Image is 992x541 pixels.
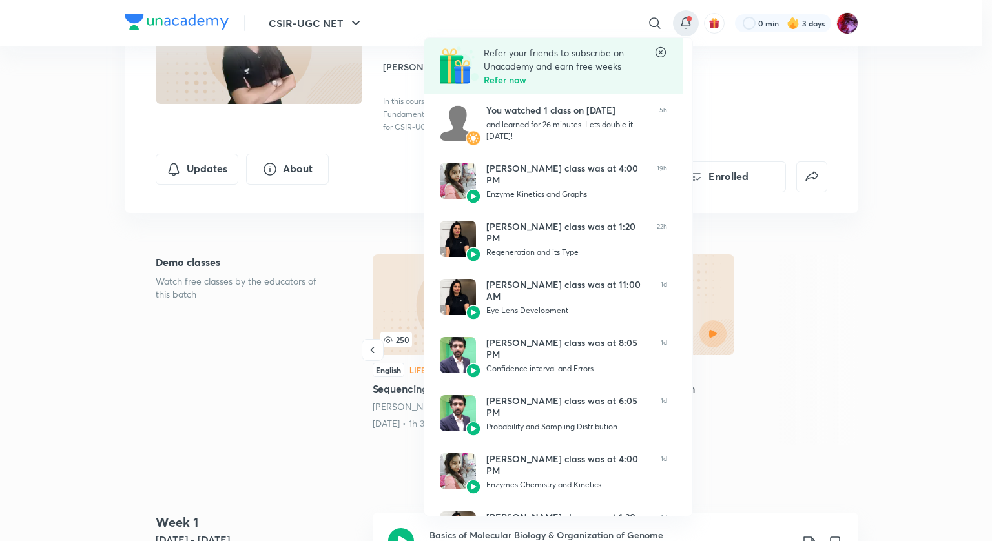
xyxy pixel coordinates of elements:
[440,163,476,199] img: Avatar
[440,221,476,257] img: Avatar
[486,421,650,433] div: Probability and Sampling Distribution
[486,479,650,491] div: Enzymes Chemistry and Kinetics
[486,511,650,535] div: [PERSON_NAME] class was at 1:20 PM
[657,163,667,200] span: 19h
[659,105,667,142] span: 5h
[424,443,683,501] a: AvatarAvatar[PERSON_NAME] class was at 4:00 PMEnzymes Chemistry and Kinetics1d
[440,279,476,315] img: Avatar
[486,453,650,476] div: [PERSON_NAME] class was at 4:00 PM
[484,46,654,73] p: Refer your friends to subscribe on Unacademy and earn free weeks
[466,479,481,495] img: Avatar
[661,395,667,433] span: 1d
[661,279,667,316] span: 1d
[424,152,683,210] a: AvatarAvatar[PERSON_NAME] class was at 4:00 PMEnzyme Kinetics and Graphs19h
[466,247,481,262] img: Avatar
[466,189,481,204] img: Avatar
[424,327,683,385] a: AvatarAvatar[PERSON_NAME] class was at 8:05 PMConfidence interval and Errors1d
[486,221,646,244] div: [PERSON_NAME] class was at 1:20 PM
[486,119,649,142] div: and learned for 26 minutes. Lets double it [DATE]!
[466,130,481,146] img: Avatar
[661,337,667,374] span: 1d
[440,453,476,489] img: Avatar
[657,221,667,258] span: 22h
[486,337,650,360] div: [PERSON_NAME] class was at 8:05 PM
[440,105,476,141] img: Avatar
[424,210,683,269] a: AvatarAvatar[PERSON_NAME] class was at 1:20 PMRegeneration and its Type22h
[424,94,683,152] a: AvatarAvatarYou watched 1 class on [DATE]and learned for 26 minutes. Lets double it [DATE]!5h
[486,395,650,418] div: [PERSON_NAME] class was at 6:05 PM
[486,363,650,374] div: Confidence interval and Errors
[466,421,481,436] img: Avatar
[661,453,667,491] span: 1d
[424,385,683,443] a: AvatarAvatar[PERSON_NAME] class was at 6:05 PMProbability and Sampling Distribution1d
[440,337,476,373] img: Avatar
[424,269,683,327] a: AvatarAvatar[PERSON_NAME] class was at 11:00 AMEye Lens Development1d
[486,163,646,186] div: [PERSON_NAME] class was at 4:00 PM
[466,305,481,320] img: Avatar
[440,395,476,431] img: Avatar
[484,73,654,87] h6: Refer now
[440,46,479,85] img: Referral
[486,189,646,200] div: Enzyme Kinetics and Graphs
[486,279,650,302] div: [PERSON_NAME] class was at 11:00 AM
[486,105,649,116] div: You watched 1 class on [DATE]
[486,247,646,258] div: Regeneration and its Type
[486,305,650,316] div: Eye Lens Development
[466,363,481,378] img: Avatar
